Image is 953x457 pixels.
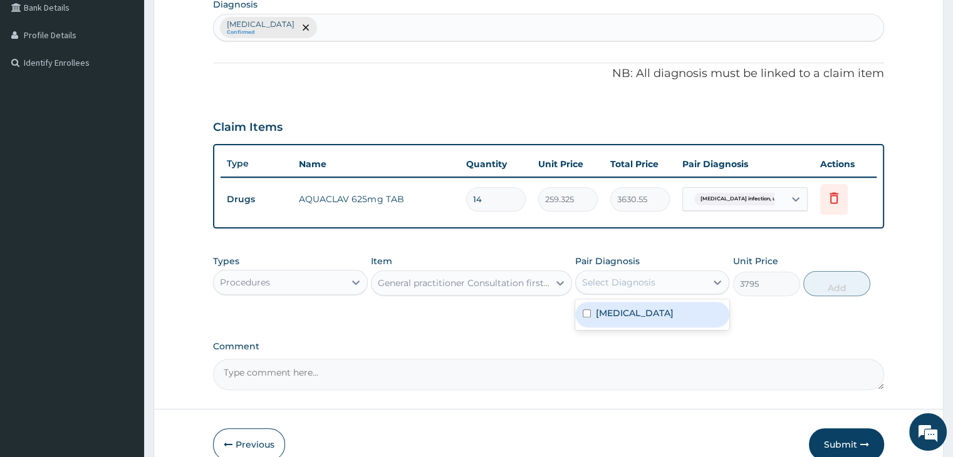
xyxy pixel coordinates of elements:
[378,277,550,289] div: General practitioner Consultation first outpatient consultation
[213,121,283,135] h3: Claim Items
[213,66,883,82] p: NB: All diagnosis must be linked to a claim item
[206,6,236,36] div: Minimize live chat window
[220,276,270,289] div: Procedures
[733,255,778,267] label: Unit Price
[293,187,459,212] td: AQUACLAV 625mg TAB
[596,307,674,319] label: [MEDICAL_DATA]
[371,255,392,267] label: Item
[460,151,532,177] th: Quantity
[604,151,676,177] th: Total Price
[6,316,239,359] textarea: Type your message and hit 'Enter'
[676,151,814,177] th: Pair Diagnosis
[227,29,294,36] small: Confirmed
[694,193,804,205] span: [MEDICAL_DATA] infection, unspecif...
[300,22,311,33] span: remove selection option
[227,19,294,29] p: [MEDICAL_DATA]
[814,151,877,177] th: Actions
[213,341,883,352] label: Comment
[575,255,640,267] label: Pair Diagnosis
[221,188,293,211] td: Drugs
[803,271,870,296] button: Add
[213,256,239,267] label: Types
[582,276,655,289] div: Select Diagnosis
[221,152,293,175] th: Type
[23,63,51,94] img: d_794563401_company_1708531726252_794563401
[65,70,211,86] div: Chat with us now
[532,151,604,177] th: Unit Price
[293,151,459,177] th: Name
[73,145,173,271] span: We're online!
